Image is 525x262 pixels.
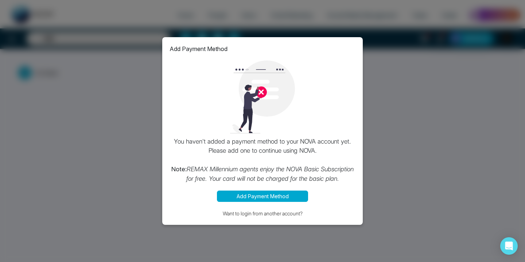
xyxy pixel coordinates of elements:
[170,137,355,184] p: You haven't added a payment method to your NOVA account yet. Please add one to continue using NOVA.
[500,237,518,255] div: Open Intercom Messenger
[171,165,187,173] strong: Note:
[170,209,355,218] button: Want to login from another account?
[170,44,227,53] p: Add Payment Method
[217,191,308,202] button: Add Payment Method
[226,60,299,133] img: loading
[186,165,354,182] i: REMAX Millennium agents enjoy the NOVA Basic Subscription for free. Your card will not be charged...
